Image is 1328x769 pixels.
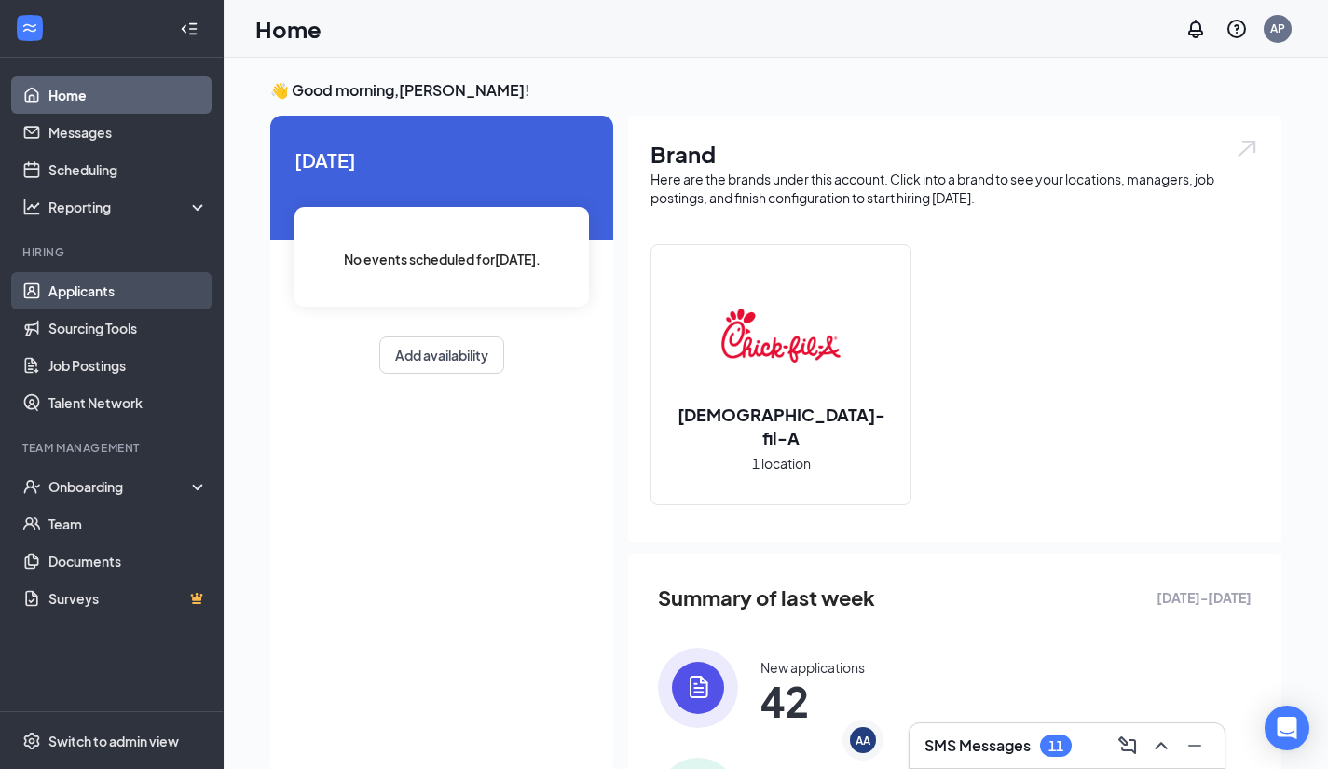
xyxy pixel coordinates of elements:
svg: Analysis [22,198,41,216]
img: open.6027fd2a22e1237b5b06.svg [1235,138,1259,159]
div: 11 [1048,738,1063,754]
a: Documents [48,542,208,580]
svg: Settings [22,732,41,750]
h2: [DEMOGRAPHIC_DATA]-fil-A [651,403,910,449]
button: ComposeMessage [1113,731,1143,761]
svg: Notifications [1184,18,1207,40]
button: Add availability [379,336,504,374]
div: New applications [760,658,865,677]
span: [DATE] - [DATE] [1157,587,1252,608]
a: Team [48,505,208,542]
div: Switch to admin view [48,732,179,750]
svg: UserCheck [22,477,41,496]
h3: SMS Messages [924,735,1031,756]
span: [DATE] [294,145,589,174]
a: SurveysCrown [48,580,208,617]
a: Sourcing Tools [48,309,208,347]
div: AP [1270,21,1285,36]
div: Open Intercom Messenger [1265,706,1309,750]
svg: ComposeMessage [1116,735,1139,757]
div: Hiring [22,244,204,260]
a: Applicants [48,272,208,309]
div: Here are the brands under this account. Click into a brand to see your locations, managers, job p... [650,170,1259,207]
svg: Collapse [180,20,199,38]
div: Onboarding [48,477,192,496]
a: Home [48,76,208,114]
a: Job Postings [48,347,208,384]
span: Summary of last week [658,582,875,614]
a: Talent Network [48,384,208,421]
svg: QuestionInfo [1225,18,1248,40]
h3: 👋 Good morning, [PERSON_NAME] ! [270,80,1281,101]
div: Reporting [48,198,209,216]
img: icon [658,648,738,728]
span: No events scheduled for [DATE] . [344,249,541,269]
div: AA [856,733,870,748]
h1: Home [255,13,322,45]
svg: WorkstreamLogo [21,19,39,37]
button: ChevronUp [1146,731,1176,761]
h1: Brand [650,138,1259,170]
a: Messages [48,114,208,151]
img: Chick-fil-A [721,276,841,395]
span: 42 [760,684,865,718]
svg: ChevronUp [1150,735,1172,757]
svg: Minimize [1184,735,1206,757]
span: 1 location [752,453,811,474]
a: Scheduling [48,151,208,188]
button: Minimize [1180,731,1210,761]
div: Team Management [22,440,204,456]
